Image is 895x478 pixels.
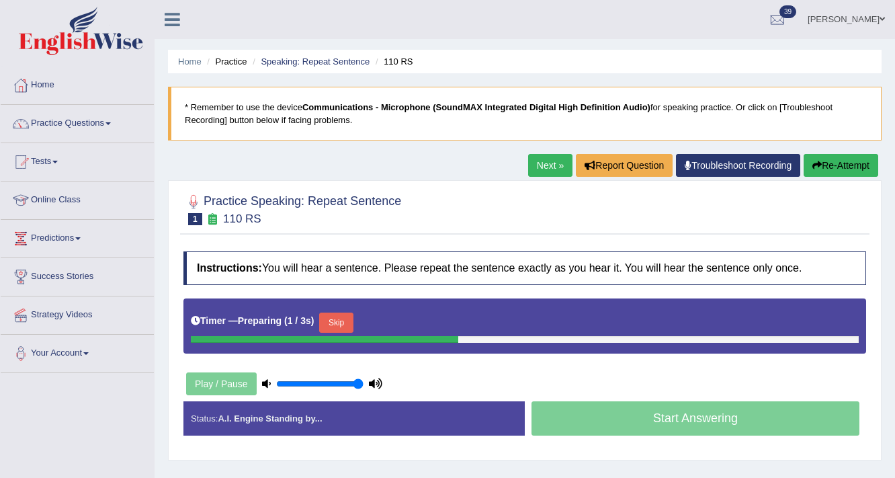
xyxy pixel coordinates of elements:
a: Speaking: Repeat Sentence [261,56,370,67]
a: Strategy Videos [1,296,154,330]
h5: Timer — [191,316,314,326]
blockquote: * Remember to use the device for speaking practice. Or click on [Troubleshoot Recording] button b... [168,87,882,141]
a: Next » [528,154,572,177]
span: 1 [188,213,202,225]
b: ( [284,315,288,326]
h4: You will hear a sentence. Please repeat the sentence exactly as you hear it. You will hear the se... [183,251,866,285]
a: Predictions [1,220,154,253]
strong: A.I. Engine Standing by... [218,413,322,424]
b: Preparing [238,315,282,326]
h2: Practice Speaking: Repeat Sentence [183,192,401,225]
a: Practice Questions [1,105,154,138]
a: Your Account [1,335,154,368]
button: Report Question [576,154,673,177]
a: Success Stories [1,258,154,292]
div: Status: [183,401,525,436]
small: Exam occurring question [206,213,220,226]
a: Home [178,56,202,67]
b: ) [311,315,314,326]
button: Skip [319,313,353,333]
small: 110 RS [223,212,261,225]
a: Troubleshoot Recording [676,154,800,177]
button: Re-Attempt [804,154,878,177]
b: Communications - Microphone (SoundMAX Integrated Digital High Definition Audio) [302,102,650,112]
li: 110 RS [372,55,413,68]
a: Online Class [1,182,154,215]
li: Practice [204,55,247,68]
a: Tests [1,143,154,177]
span: 39 [779,5,796,18]
a: Home [1,67,154,100]
b: 1 / 3s [288,315,311,326]
b: Instructions: [197,262,262,274]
